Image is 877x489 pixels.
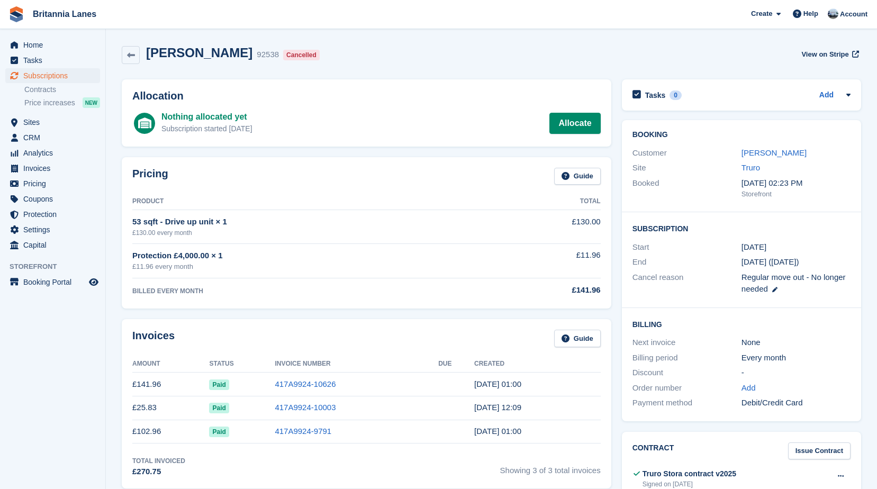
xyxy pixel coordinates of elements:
a: menu [5,222,100,237]
a: Preview store [87,276,100,288]
span: Sites [23,115,87,130]
span: Analytics [23,146,87,160]
span: Capital [23,238,87,252]
a: 417A9924-10003 [275,403,336,412]
div: None [742,337,851,349]
a: menu [5,53,100,68]
a: Britannia Lanes [29,5,101,23]
div: Booked [632,177,742,200]
div: [DATE] 02:23 PM [742,177,851,189]
a: 417A9924-9791 [275,427,331,436]
a: Guide [554,330,601,347]
div: 92538 [257,49,279,61]
h2: Billing [632,319,851,329]
div: End [632,256,742,268]
span: Create [751,8,772,19]
span: [DATE] ([DATE]) [742,257,799,266]
div: Payment method [632,397,742,409]
h2: Invoices [132,330,175,347]
a: 417A9924-10626 [275,379,336,388]
div: BILLED EVERY MONTH [132,286,492,296]
a: menu [5,115,100,130]
th: Invoice Number [275,356,438,373]
span: Regular move out - No longer needed [742,273,846,294]
span: Home [23,38,87,52]
div: Truro Stora contract v2025 [643,468,736,479]
div: Signed on [DATE] [643,479,736,489]
div: Cancel reason [632,271,742,295]
span: Pricing [23,176,87,191]
span: View on Stripe [801,49,848,60]
a: menu [5,192,100,206]
td: £130.00 [492,210,601,243]
th: Due [438,356,474,373]
span: Invoices [23,161,87,176]
th: Amount [132,356,209,373]
span: Settings [23,222,87,237]
span: Storefront [10,261,105,272]
a: menu [5,176,100,191]
a: menu [5,161,100,176]
td: £11.96 [492,243,601,278]
a: menu [5,238,100,252]
div: Next invoice [632,337,742,349]
span: Account [840,9,867,20]
time: 2025-07-09 00:00:00 UTC [742,241,766,253]
div: Order number [632,382,742,394]
a: Truro [742,163,760,172]
span: Help [803,8,818,19]
div: Subscription started [DATE] [161,123,252,134]
a: View on Stripe [797,46,861,63]
div: 0 [670,90,682,100]
th: Total [492,193,601,210]
span: Booking Portal [23,275,87,289]
span: Showing 3 of 3 total invoices [500,456,601,478]
div: Billing period [632,352,742,364]
div: Storefront [742,189,851,200]
a: Guide [554,168,601,185]
div: Debit/Credit Card [742,397,851,409]
th: Product [132,193,492,210]
div: Site [632,162,742,174]
a: Price increases NEW [24,97,100,108]
div: Discount [632,367,742,379]
div: Start [632,241,742,253]
time: 2025-08-09 00:00:33 UTC [474,379,521,388]
a: Add [742,382,756,394]
div: £141.96 [492,284,601,296]
div: Total Invoiced [132,456,185,466]
div: Cancelled [283,50,320,60]
img: John Millership [828,8,838,19]
td: £102.96 [132,420,209,443]
a: menu [5,68,100,83]
div: NEW [83,97,100,108]
th: Created [474,356,601,373]
div: £270.75 [132,466,185,478]
h2: Allocation [132,90,601,102]
time: 2025-07-09 00:00:37 UTC [474,427,521,436]
div: £130.00 every month [132,228,492,238]
span: Paid [209,379,229,390]
h2: Contract [632,442,674,460]
span: Tasks [23,53,87,68]
span: Paid [209,403,229,413]
a: Issue Contract [788,442,851,460]
a: Contracts [24,85,100,95]
span: Price increases [24,98,75,108]
a: menu [5,207,100,222]
span: Coupons [23,192,87,206]
h2: Subscription [632,223,851,233]
td: £141.96 [132,373,209,396]
a: [PERSON_NAME] [742,148,807,157]
h2: Pricing [132,168,168,185]
span: Paid [209,427,229,437]
a: menu [5,275,100,289]
a: menu [5,38,100,52]
h2: Booking [632,131,851,139]
div: Protection £4,000.00 × 1 [132,250,492,262]
div: 53 sqft - Drive up unit × 1 [132,216,492,228]
a: Allocate [549,113,600,134]
img: stora-icon-8386f47178a22dfd0bd8f6a31ec36ba5ce8667c1dd55bd0f319d3a0aa187defe.svg [8,6,24,22]
div: Every month [742,352,851,364]
a: menu [5,130,100,145]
